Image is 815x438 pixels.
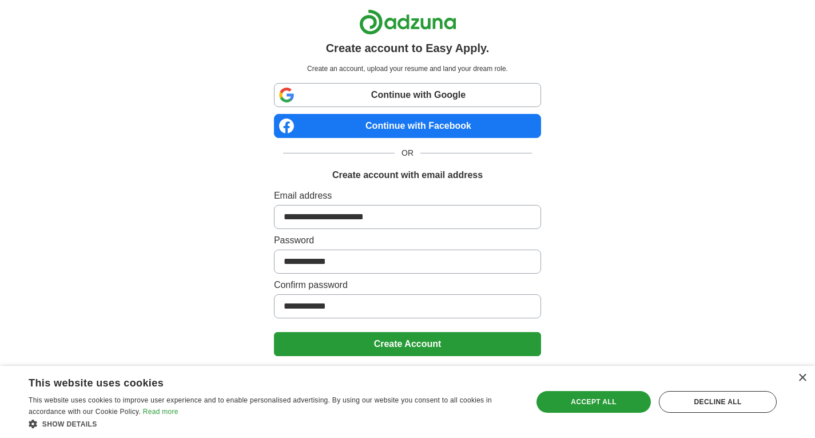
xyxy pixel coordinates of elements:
h1: Create account with email address [332,168,483,182]
label: Password [274,234,541,247]
div: Close [798,374,806,382]
img: Adzuna logo [359,9,456,35]
p: Create an account, upload your resume and land your dream role. [276,64,539,74]
span: Show details [42,420,97,428]
a: Continue with Google [274,83,541,107]
a: Continue with Facebook [274,114,541,138]
span: OR [395,147,420,159]
span: This website uses cookies to improve user experience and to enable personalised advertising. By u... [29,396,492,416]
label: Email address [274,189,541,203]
h1: Create account to Easy Apply. [326,40,490,57]
div: Decline all [659,391,777,413]
div: This website uses cookies [29,373,489,390]
a: Read more, opens a new window [143,408,178,416]
label: Confirm password [274,278,541,292]
div: Show details [29,418,518,429]
button: Create Account [274,332,541,356]
div: Accept all [536,391,651,413]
